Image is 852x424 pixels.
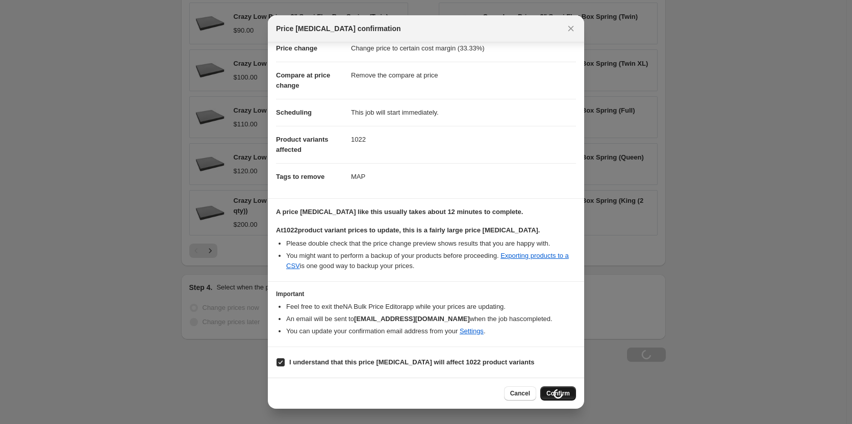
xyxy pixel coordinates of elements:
[276,109,312,116] span: Scheduling
[276,71,330,89] span: Compare at price change
[286,238,576,249] li: Please double check that the price change preview shows results that you are happy with.
[286,302,576,312] li: Feel free to exit the NA Bulk Price Editor app while your prices are updating.
[276,136,329,153] span: Product variants affected
[351,62,576,89] dd: Remove the compare at price
[289,358,535,366] b: I understand that this price [MEDICAL_DATA] will affect 1022 product variants
[460,327,484,335] a: Settings
[276,23,401,34] span: Price [MEDICAL_DATA] confirmation
[351,35,576,62] dd: Change price to certain cost margin (33.33%)
[504,386,536,401] button: Cancel
[286,314,576,324] li: An email will be sent to when the job has completed .
[276,44,317,52] span: Price change
[276,290,576,298] h3: Important
[564,21,578,36] button: Close
[286,252,569,270] a: Exporting products to a CSV
[351,163,576,190] dd: MAP
[276,226,540,234] b: At 1022 product variant prices to update, this is a fairly large price [MEDICAL_DATA].
[351,126,576,153] dd: 1022
[510,389,530,397] span: Cancel
[286,326,576,336] li: You can update your confirmation email address from your .
[354,315,470,323] b: [EMAIL_ADDRESS][DOMAIN_NAME]
[351,99,576,126] dd: This job will start immediately.
[286,251,576,271] li: You might want to perform a backup of your products before proceeding. is one good way to backup ...
[276,173,324,180] span: Tags to remove
[276,208,523,216] b: A price [MEDICAL_DATA] like this usually takes about 12 minutes to complete.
